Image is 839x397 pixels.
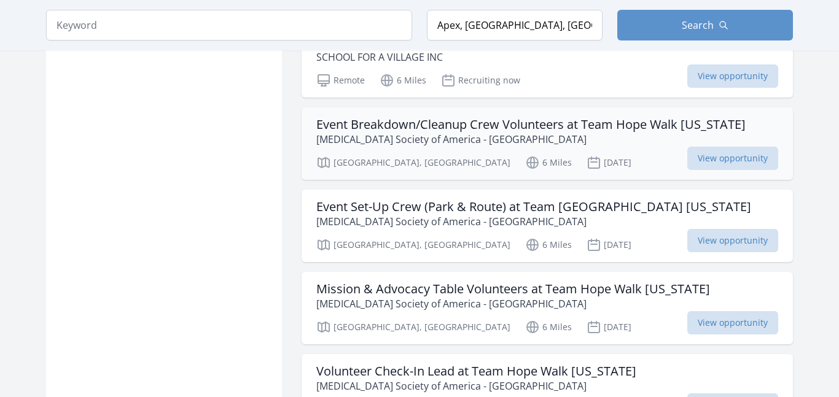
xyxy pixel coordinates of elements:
input: Keyword [46,10,412,40]
span: View opportunity [687,147,778,170]
h3: Volunteer Check-In Lead at Team Hope Walk [US_STATE] [316,364,636,379]
p: [GEOGRAPHIC_DATA], [GEOGRAPHIC_DATA] [316,320,510,334]
p: [MEDICAL_DATA] Society of America - [GEOGRAPHIC_DATA] [316,379,636,393]
span: View opportunity [687,229,778,252]
p: [MEDICAL_DATA] Society of America - [GEOGRAPHIC_DATA] [316,132,746,147]
h3: Event Set-Up Crew (Park & Route) at Team [GEOGRAPHIC_DATA] [US_STATE] [316,199,751,214]
p: [DATE] [587,237,631,252]
p: SCHOOL FOR A VILLAGE INC [316,50,480,64]
a: Event Set-Up Crew (Park & Route) at Team [GEOGRAPHIC_DATA] [US_STATE] [MEDICAL_DATA] Society of A... [302,190,793,262]
p: 6 Miles [525,320,572,334]
a: Chapter Leader/Ambassador SCHOOL FOR A VILLAGE INC Remote 6 Miles Recruiting now View opportunity [302,25,793,98]
p: [GEOGRAPHIC_DATA], [GEOGRAPHIC_DATA] [316,237,510,252]
p: [GEOGRAPHIC_DATA], [GEOGRAPHIC_DATA] [316,155,510,170]
span: View opportunity [687,64,778,88]
h3: Mission & Advocacy Table Volunteers at Team Hope Walk [US_STATE] [316,282,710,296]
p: [DATE] [587,155,631,170]
p: [MEDICAL_DATA] Society of America - [GEOGRAPHIC_DATA] [316,214,751,229]
span: View opportunity [687,311,778,334]
p: [DATE] [587,320,631,334]
button: Search [617,10,793,40]
p: Recruiting now [441,73,520,88]
p: [MEDICAL_DATA] Society of America - [GEOGRAPHIC_DATA] [316,296,710,311]
p: 6 Miles [380,73,426,88]
p: 6 Miles [525,237,572,252]
span: Search [682,18,714,33]
a: Event Breakdown/Cleanup Crew Volunteers at Team Hope Walk [US_STATE] [MEDICAL_DATA] Society of Am... [302,107,793,180]
a: Mission & Advocacy Table Volunteers at Team Hope Walk [US_STATE] [MEDICAL_DATA] Society of Americ... [302,272,793,344]
p: Remote [316,73,365,88]
p: 6 Miles [525,155,572,170]
h3: Event Breakdown/Cleanup Crew Volunteers at Team Hope Walk [US_STATE] [316,117,746,132]
input: Location [427,10,603,40]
